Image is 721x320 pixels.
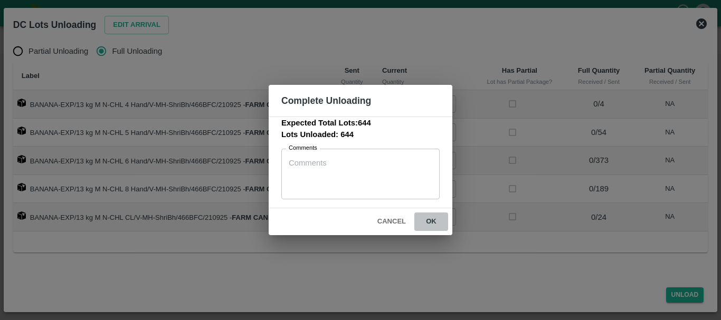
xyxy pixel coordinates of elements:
b: Lots Unloaded: 644 [281,130,354,139]
label: Comments [289,144,317,152]
button: Cancel [373,212,410,231]
button: ok [414,212,448,231]
b: Expected Total Lots: 644 [281,119,371,127]
b: Complete Unloading [281,95,371,106]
